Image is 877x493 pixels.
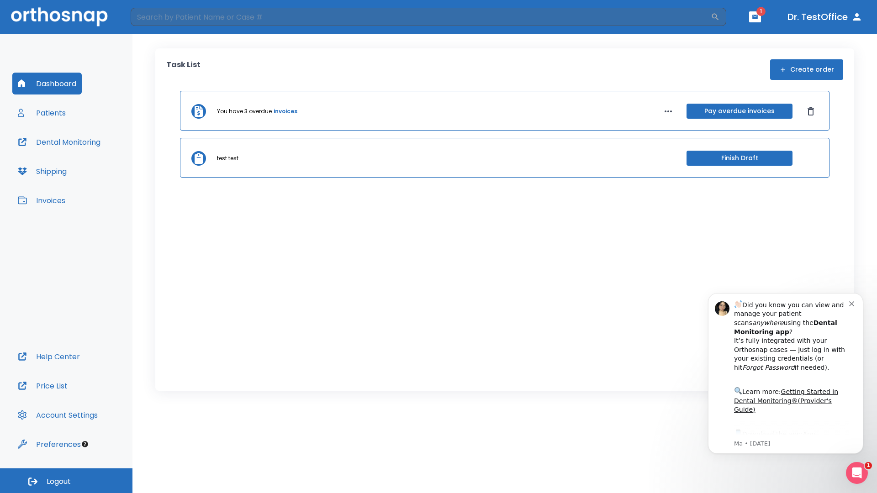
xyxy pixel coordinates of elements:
[12,375,73,397] button: Price List
[11,7,108,26] img: Orthosnap
[217,154,238,163] p: test test
[694,279,877,468] iframe: Intercom notifications message
[81,440,89,448] div: Tooltip anchor
[846,462,868,484] iframe: Intercom live chat
[166,59,201,80] p: Task List
[47,477,71,487] span: Logout
[12,404,103,426] button: Account Settings
[865,462,872,469] span: 1
[770,59,843,80] button: Create order
[687,104,792,119] button: Pay overdue invoices
[803,104,818,119] button: Dismiss
[687,151,792,166] button: Finish Draft
[12,73,82,94] button: Dashboard
[40,149,155,195] div: Download the app: | ​ Let us know if you need help getting started!
[12,433,86,455] button: Preferences
[131,8,711,26] input: Search by Patient Name or Case #
[12,131,106,153] button: Dental Monitoring
[155,20,162,27] button: Dismiss notification
[784,9,866,25] button: Dr. TestOffice
[12,160,72,182] button: Shipping
[756,7,766,16] span: 1
[12,102,71,124] button: Patients
[40,160,155,168] p: Message from Ma, sent 3w ago
[217,107,272,115] p: You have 3 overdue
[40,151,121,168] a: App Store
[12,346,85,367] button: Help Center
[12,189,71,211] button: Invoices
[274,107,297,115] a: invoices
